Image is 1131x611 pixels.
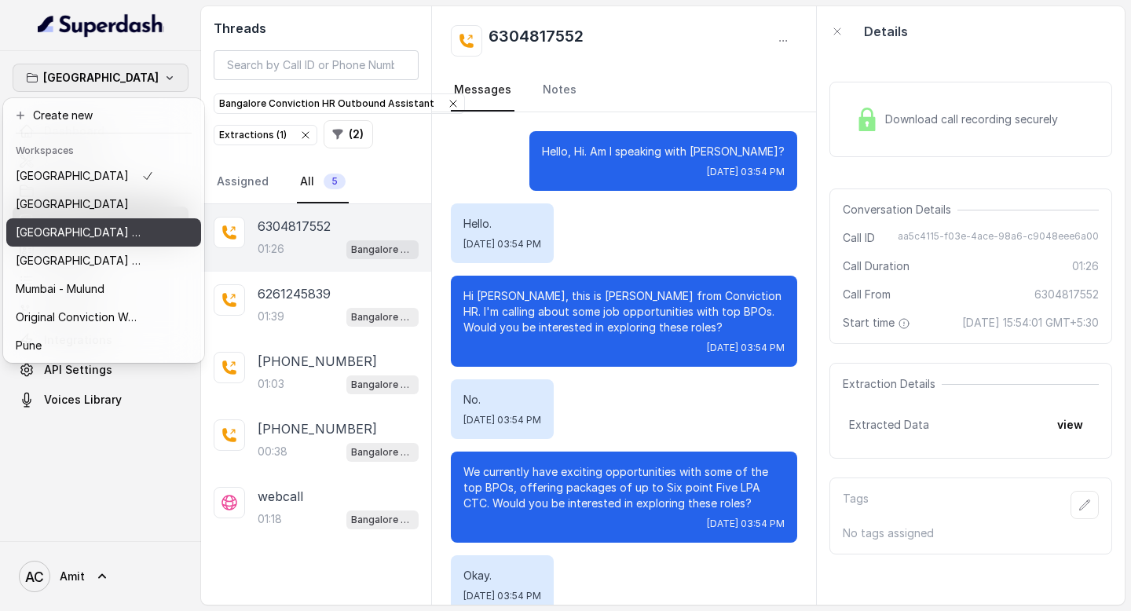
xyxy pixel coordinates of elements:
button: Create new [6,101,201,130]
button: [GEOGRAPHIC_DATA] [13,64,188,92]
p: [GEOGRAPHIC_DATA] [16,195,129,214]
p: Original Conviction Workspace [16,308,141,327]
p: [GEOGRAPHIC_DATA] [43,68,159,87]
p: ⁠⁠[GEOGRAPHIC_DATA] - Ijmima - [GEOGRAPHIC_DATA] [16,223,141,242]
div: [GEOGRAPHIC_DATA] [3,98,204,363]
p: Pune [16,336,42,355]
header: Workspaces [6,137,201,162]
p: [GEOGRAPHIC_DATA] - [GEOGRAPHIC_DATA] - [GEOGRAPHIC_DATA] [16,251,141,270]
p: [GEOGRAPHIC_DATA] [16,166,129,185]
p: Mumbai - Mulund [16,280,104,298]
